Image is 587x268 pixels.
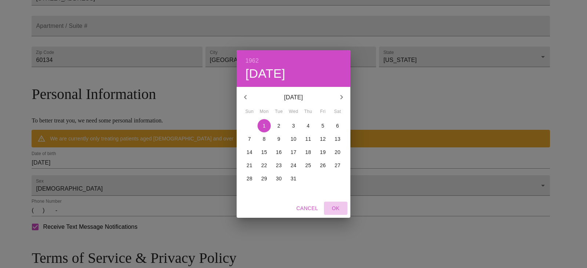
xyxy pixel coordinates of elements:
[258,132,271,146] button: 8
[302,108,315,115] span: Thu
[263,135,266,143] p: 8
[276,162,282,169] p: 23
[331,146,344,159] button: 20
[316,159,329,172] button: 26
[320,135,326,143] p: 12
[258,172,271,185] button: 29
[302,159,315,172] button: 25
[335,162,340,169] p: 27
[316,132,329,146] button: 12
[243,172,256,185] button: 28
[320,148,326,156] p: 19
[248,135,251,143] p: 7
[324,202,347,215] button: OK
[331,119,344,132] button: 6
[296,204,318,213] span: Cancel
[243,146,256,159] button: 14
[272,132,285,146] button: 9
[287,132,300,146] button: 10
[272,172,285,185] button: 30
[261,162,267,169] p: 22
[272,159,285,172] button: 23
[254,93,333,102] p: [DATE]
[316,146,329,159] button: 19
[277,135,280,143] p: 9
[277,122,280,129] p: 2
[243,132,256,146] button: 7
[331,159,344,172] button: 27
[247,162,252,169] p: 21
[305,148,311,156] p: 18
[243,108,256,115] span: Sun
[245,66,285,81] button: [DATE]
[302,146,315,159] button: 18
[321,122,324,129] p: 5
[291,175,296,182] p: 31
[261,148,267,156] p: 15
[243,159,256,172] button: 21
[292,122,295,129] p: 3
[316,119,329,132] button: 5
[247,175,252,182] p: 28
[287,159,300,172] button: 24
[287,108,300,115] span: Wed
[258,159,271,172] button: 22
[291,135,296,143] p: 10
[316,108,329,115] span: Fri
[258,119,271,132] button: 1
[320,162,326,169] p: 26
[293,202,321,215] button: Cancel
[335,135,340,143] p: 13
[263,122,266,129] p: 1
[327,204,344,213] span: OK
[335,148,340,156] p: 20
[305,135,311,143] p: 11
[272,146,285,159] button: 16
[245,56,259,66] button: 1962
[261,175,267,182] p: 29
[258,146,271,159] button: 15
[302,132,315,146] button: 11
[305,162,311,169] p: 25
[331,132,344,146] button: 13
[272,108,285,115] span: Tue
[331,108,344,115] span: Sat
[287,146,300,159] button: 17
[247,148,252,156] p: 14
[258,108,271,115] span: Mon
[336,122,339,129] p: 6
[302,119,315,132] button: 4
[287,119,300,132] button: 3
[307,122,310,129] p: 4
[287,172,300,185] button: 31
[272,119,285,132] button: 2
[291,148,296,156] p: 17
[276,148,282,156] p: 16
[276,175,282,182] p: 30
[291,162,296,169] p: 24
